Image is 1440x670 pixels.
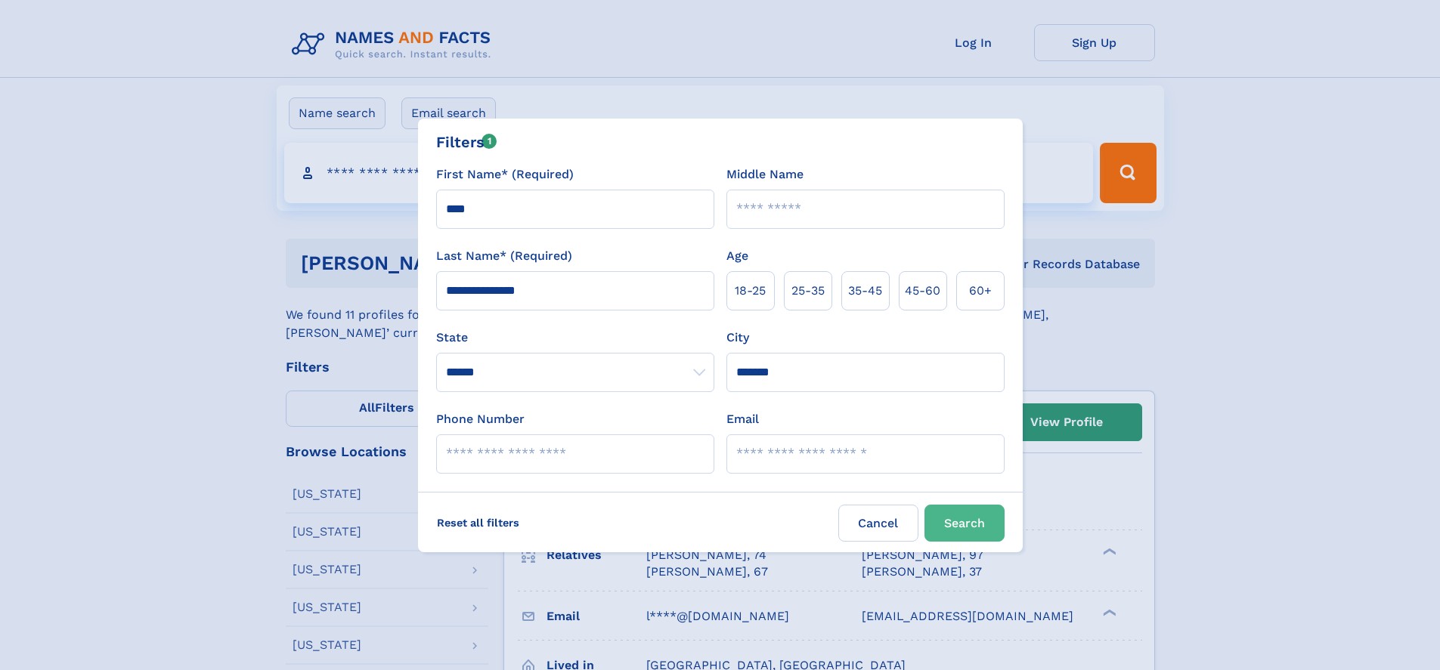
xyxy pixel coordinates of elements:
[427,505,529,541] label: Reset all filters
[969,282,992,300] span: 60+
[726,410,759,428] label: Email
[436,410,525,428] label: Phone Number
[735,282,766,300] span: 18‑25
[905,282,940,300] span: 45‑60
[436,247,572,265] label: Last Name* (Required)
[848,282,882,300] span: 35‑45
[436,131,497,153] div: Filters
[924,505,1005,542] button: Search
[726,165,804,184] label: Middle Name
[436,329,714,347] label: State
[838,505,918,542] label: Cancel
[436,165,574,184] label: First Name* (Required)
[791,282,825,300] span: 25‑35
[726,247,748,265] label: Age
[726,329,749,347] label: City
